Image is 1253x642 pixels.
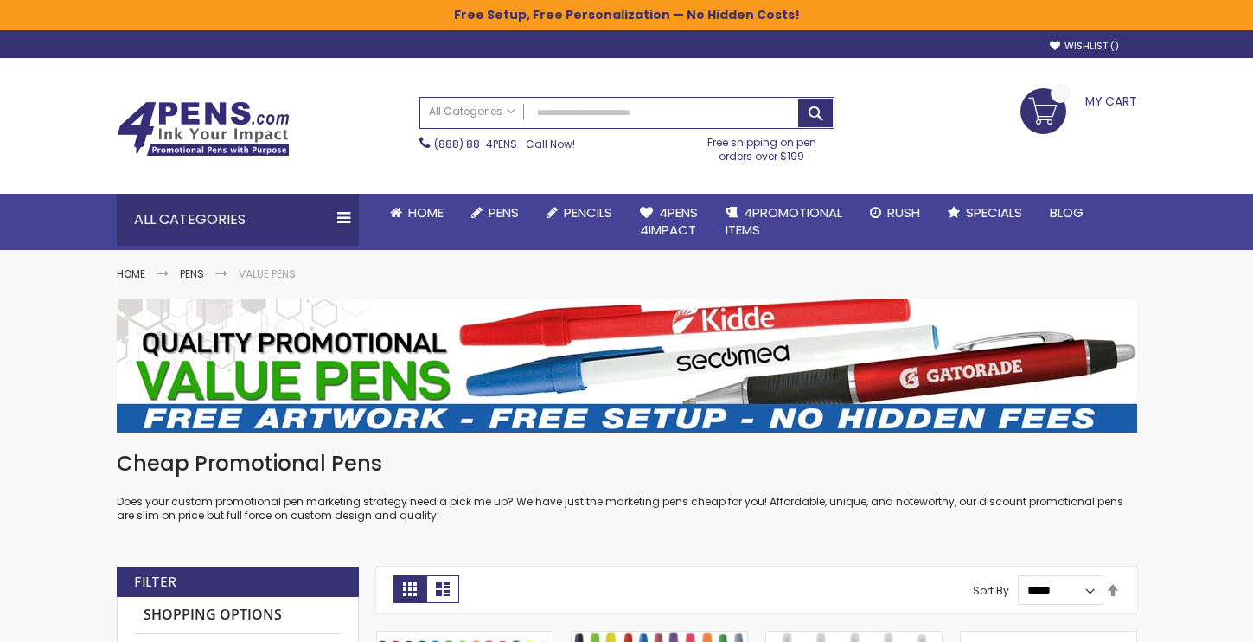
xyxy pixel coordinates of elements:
a: Home [117,266,145,281]
div: Does your custom promotional pen marketing strategy need a pick me up? We have just the marketing... [117,450,1137,523]
a: Specials [934,194,1036,232]
h1: Cheap Promotional Pens [117,450,1137,478]
span: Pens [489,203,519,221]
img: 4Pens Custom Pens and Promotional Products [117,101,290,157]
label: Sort By [973,582,1009,597]
span: Home [408,203,444,221]
div: All Categories [117,194,359,246]
span: Rush [887,203,920,221]
span: All Categories [429,105,515,119]
strong: Filter [134,573,176,592]
a: Wishlist [1050,40,1119,53]
a: Blog [1036,194,1097,232]
a: Home [376,194,457,232]
a: 4Pens4impact [626,194,712,250]
a: 4PROMOTIONALITEMS [712,194,856,250]
a: Pens [180,266,204,281]
a: (888) 88-4PENS [434,137,517,151]
span: Pencils [564,203,612,221]
span: 4PROMOTIONAL ITEMS [726,203,842,239]
a: Pencils [533,194,626,232]
strong: Value Pens [239,266,296,281]
span: - Call Now! [434,137,575,151]
span: Specials [966,203,1022,221]
img: Value Pens [117,299,1137,433]
div: Free shipping on pen orders over $199 [689,129,834,164]
span: 4Pens 4impact [640,203,698,239]
a: Pens [457,194,533,232]
a: Rush [856,194,934,232]
span: Blog [1050,203,1084,221]
strong: Shopping Options [135,597,341,634]
strong: Grid [393,575,426,603]
a: All Categories [420,98,524,126]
